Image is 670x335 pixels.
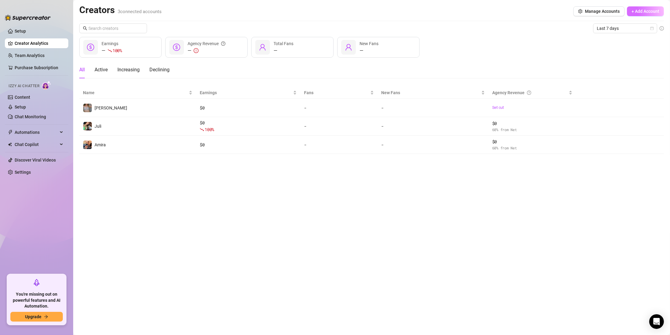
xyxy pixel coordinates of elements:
[492,127,573,133] span: 60 % from Net
[102,47,122,54] div: —
[15,105,26,109] a: Setup
[95,142,106,147] span: Amira
[304,105,374,111] div: -
[649,314,664,329] div: Open Intercom Messenger
[15,140,58,149] span: Chat Copilot
[492,138,573,145] span: $ 0
[118,9,162,14] span: 3 connected accounts
[200,105,297,111] div: $ 0
[173,44,180,51] span: dollar-circle
[15,127,58,137] span: Automations
[15,38,63,48] a: Creator Analytics
[83,104,92,112] img: Isabella
[95,124,101,129] span: Juli
[660,26,664,30] span: info-circle
[10,312,63,322] button: Upgradearrow-right
[360,41,378,46] span: New Fans
[113,48,122,53] span: 100 %
[196,87,300,99] th: Earnings
[95,66,108,73] div: Active
[33,279,40,286] span: rocket
[578,9,582,13] span: setting
[527,89,531,96] span: question-circle
[194,48,199,53] span: exclamation-circle
[304,89,369,96] span: Fans
[83,141,92,149] img: Amira
[381,141,485,148] div: -
[381,89,480,96] span: New Fans
[300,87,378,99] th: Fans
[44,315,48,319] span: arrow-right
[221,40,225,47] span: question-circle
[259,44,266,51] span: user
[102,41,118,46] span: Earnings
[205,127,214,132] span: 100 %
[597,24,654,33] span: Last 7 days
[108,48,112,53] span: fall
[8,142,12,147] img: Chat Copilot
[15,114,46,119] a: Chat Monitoring
[15,95,30,100] a: Content
[79,66,85,73] div: All
[5,15,51,21] img: logo-BBDzfeDw.svg
[360,47,378,54] div: —
[149,66,170,73] div: Declining
[304,123,374,130] div: -
[492,89,568,96] div: Agency Revenue
[10,291,63,309] span: You're missing out on powerful features and AI Automation.
[378,87,488,99] th: New Fans
[627,6,664,16] button: + Add Account
[117,66,140,73] div: Increasing
[200,119,297,133] div: $ 0
[15,158,56,162] a: Discover Viral Videos
[650,27,654,30] span: calendar
[492,145,573,151] span: 60 % from Net
[79,4,162,16] h2: Creators
[88,25,138,32] input: Search creators
[345,44,352,51] span: user
[9,83,39,89] span: Izzy AI Chatter
[83,89,188,96] span: Name
[492,120,573,127] span: $ 0
[381,123,485,130] div: -
[95,105,127,110] span: [PERSON_NAME]
[304,141,374,148] div: -
[573,6,625,16] button: Manage Accounts
[492,105,573,111] a: Set cut
[585,9,620,14] span: Manage Accounts
[83,26,87,30] span: search
[42,81,51,90] img: AI Chatter
[25,314,41,319] span: Upgrade
[274,47,293,54] div: —
[200,127,204,132] span: fall
[79,87,196,99] th: Name
[200,141,297,148] div: $ 0
[15,29,26,34] a: Setup
[188,40,225,47] div: Agency Revenue
[15,63,63,73] a: Purchase Subscription
[200,89,292,96] span: Earnings
[87,44,94,51] span: dollar-circle
[83,122,92,130] img: Juli
[15,170,31,175] a: Settings
[15,53,45,58] a: Team Analytics
[381,105,485,111] div: -
[188,47,225,54] div: —
[274,41,293,46] span: Total Fans
[632,9,659,14] span: + Add Account
[8,130,13,135] span: thunderbolt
